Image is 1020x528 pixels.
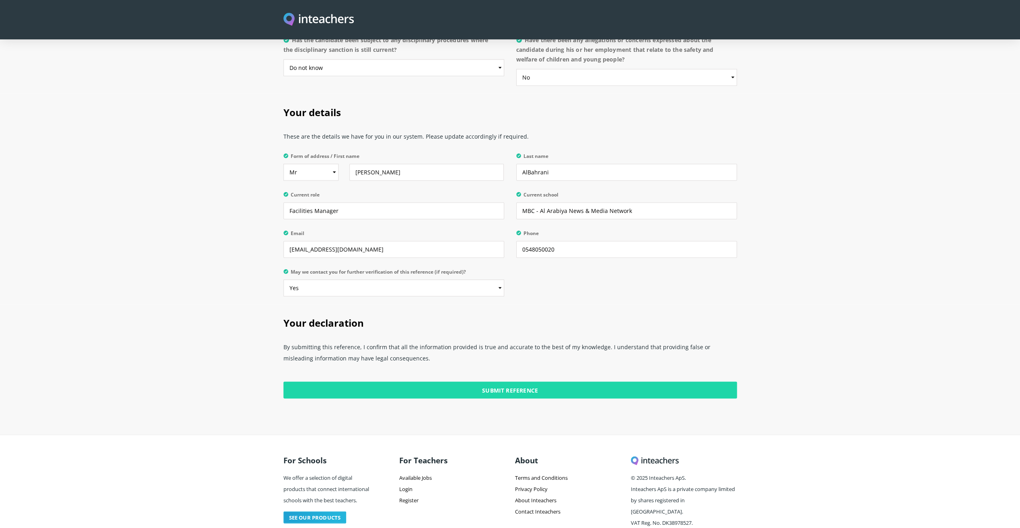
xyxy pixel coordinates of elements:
a: Terms and Conditions [515,474,568,481]
p: By submitting this reference, I confirm that all the information provided is true and accurate to... [283,338,737,372]
label: Has the candidate been subject to any disciplinary procedures where the disciplinary sanction is ... [283,35,504,59]
label: Form of address / First name [283,153,504,164]
a: Visit this site's homepage [283,13,354,27]
a: See our products [283,512,347,524]
h3: For Schools [283,452,373,469]
a: About Inteachers [515,497,556,504]
a: Privacy Policy [515,485,548,493]
a: Contact Inteachers [515,508,560,515]
span: Your details [283,106,341,119]
input: Submit Reference [283,382,737,399]
a: Available Jobs [399,474,432,481]
label: Email [283,231,504,241]
h3: Inteachers [631,452,737,469]
label: Have there been any allegations or concerns expressed about the candidate during his or her emplo... [516,35,737,69]
img: Inteachers [283,13,354,27]
label: Last name [516,153,737,164]
p: We offer a selection of digital products that connect international schools with the best teachers. [283,469,373,508]
label: May we contact you for further verification of this reference (if required)? [283,269,504,280]
h3: For Teachers [399,452,505,469]
label: Phone [516,231,737,241]
label: Current school [516,192,737,203]
a: Register [399,497,419,504]
a: Login [399,485,413,493]
p: These are the details we have for you in our system. Please update accordingly if required. [283,128,737,150]
span: Your declaration [283,316,364,329]
h3: About [515,452,621,469]
label: Current role [283,192,504,203]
